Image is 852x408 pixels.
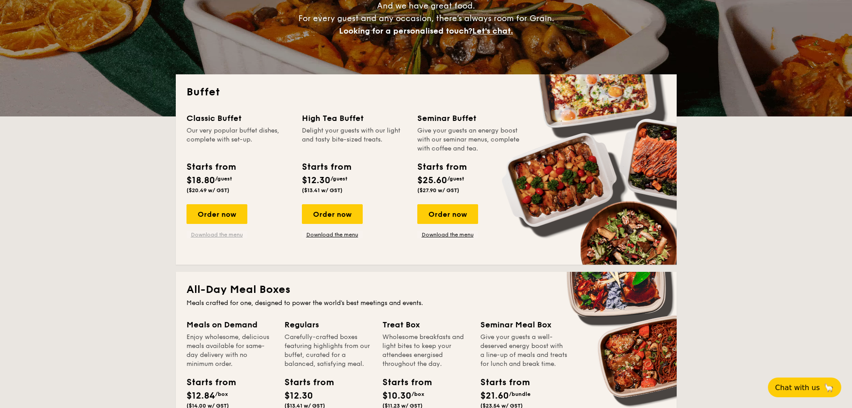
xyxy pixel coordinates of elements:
[187,85,666,99] h2: Buffet
[302,204,363,224] div: Order now
[480,333,568,369] div: Give your guests a well-deserved energy boost with a line-up of meals and treats for lunch and br...
[187,231,247,238] a: Download the menu
[284,391,313,401] span: $12.30
[215,391,228,397] span: /box
[284,333,372,369] div: Carefully-crafted boxes featuring highlights from our buffet, curated for a balanced, satisfying ...
[417,160,466,174] div: Starts from
[187,391,215,401] span: $12.84
[417,175,447,186] span: $25.60
[187,376,227,389] div: Starts from
[284,376,325,389] div: Starts from
[382,318,470,331] div: Treat Box
[382,333,470,369] div: Wholesome breakfasts and light bites to keep your attendees energised throughout the day.
[472,26,513,36] span: Let's chat.
[480,376,521,389] div: Starts from
[411,391,424,397] span: /box
[187,333,274,369] div: Enjoy wholesome, delicious meals available for same-day delivery with no minimum order.
[417,126,522,153] div: Give your guests an energy boost with our seminar menus, complete with coffee and tea.
[382,391,411,401] span: $10.30
[339,26,472,36] span: Looking for a personalised touch?
[768,378,841,397] button: Chat with us🦙
[302,175,331,186] span: $12.30
[187,187,229,193] span: ($20.49 w/ GST)
[187,299,666,308] div: Meals crafted for one, designed to power the world's best meetings and events.
[447,176,464,182] span: /guest
[302,187,343,193] span: ($13.41 w/ GST)
[215,176,232,182] span: /guest
[417,231,478,238] a: Download the menu
[187,204,247,224] div: Order now
[331,176,348,182] span: /guest
[417,112,522,125] div: Seminar Buffet
[187,283,666,297] h2: All-Day Meal Boxes
[284,318,372,331] div: Regulars
[509,391,530,397] span: /bundle
[417,204,478,224] div: Order now
[302,231,363,238] a: Download the menu
[775,383,820,392] span: Chat with us
[187,126,291,153] div: Our very popular buffet dishes, complete with set-up.
[480,318,568,331] div: Seminar Meal Box
[417,187,459,193] span: ($27.90 w/ GST)
[302,112,407,125] div: High Tea Buffet
[382,376,423,389] div: Starts from
[187,175,215,186] span: $18.80
[302,126,407,153] div: Delight your guests with our light and tasty bite-sized treats.
[187,318,274,331] div: Meals on Demand
[187,160,235,174] div: Starts from
[480,391,509,401] span: $21.60
[823,382,834,393] span: 🦙
[187,112,291,125] div: Classic Buffet
[302,160,351,174] div: Starts from
[298,1,554,36] span: And we have great food. For every guest and any occasion, there’s always room for Grain.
